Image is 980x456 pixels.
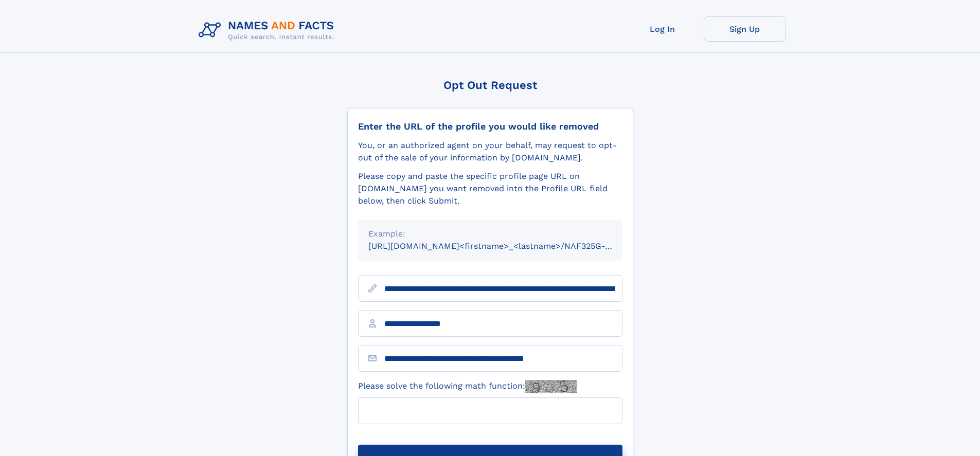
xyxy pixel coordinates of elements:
[368,241,642,251] small: [URL][DOMAIN_NAME]<firstname>_<lastname>/NAF325G-xxxxxxxx
[358,170,622,207] div: Please copy and paste the specific profile page URL on [DOMAIN_NAME] you want removed into the Pr...
[621,16,704,42] a: Log In
[194,16,343,44] img: Logo Names and Facts
[358,380,577,393] label: Please solve the following math function:
[358,139,622,164] div: You, or an authorized agent on your behalf, may request to opt-out of the sale of your informatio...
[358,121,622,132] div: Enter the URL of the profile you would like removed
[347,79,633,92] div: Opt Out Request
[368,228,612,240] div: Example:
[704,16,786,42] a: Sign Up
